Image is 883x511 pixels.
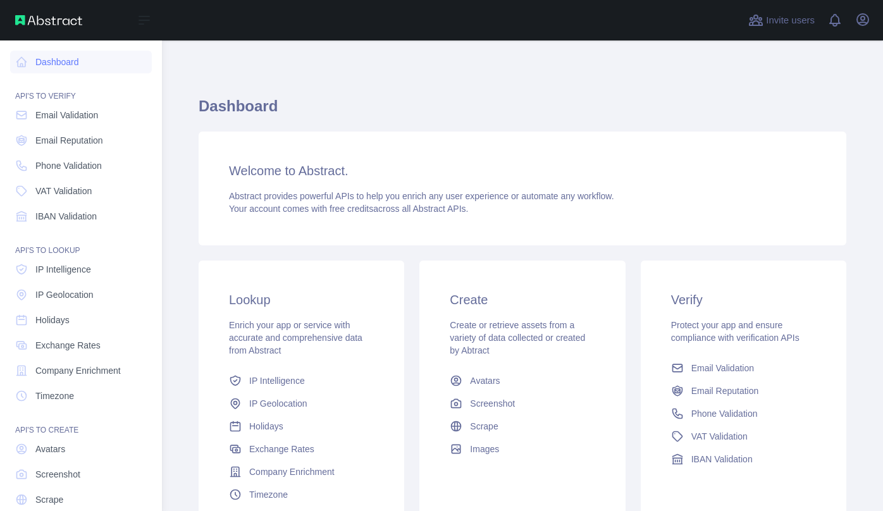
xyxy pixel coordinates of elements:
span: Holidays [35,314,70,326]
h3: Create [450,291,595,309]
span: IP Geolocation [35,288,94,301]
a: Phone Validation [10,154,152,177]
img: Abstract API [15,15,82,25]
span: IP Geolocation [249,397,307,410]
div: API'S TO VERIFY [10,76,152,101]
span: Images [470,443,499,455]
a: Images [445,438,600,460]
a: Email Reputation [666,379,821,402]
span: Scrape [35,493,63,506]
span: IBAN Validation [35,210,97,223]
span: Exchange Rates [249,443,314,455]
a: Holidays [224,415,379,438]
h3: Verify [671,291,816,309]
span: Timezone [35,390,74,402]
a: Timezone [10,385,152,407]
a: Avatars [445,369,600,392]
a: Email Validation [666,357,821,379]
span: IBAN Validation [691,453,753,465]
a: IP Geolocation [10,283,152,306]
div: API'S TO LOOKUP [10,230,152,255]
a: IP Intelligence [224,369,379,392]
a: Dashboard [10,51,152,73]
a: Holidays [10,309,152,331]
span: Scrape [470,420,498,433]
a: IP Geolocation [224,392,379,415]
span: Phone Validation [691,407,758,420]
span: IP Intelligence [249,374,305,387]
span: free credits [330,204,373,214]
a: Email Validation [10,104,152,126]
span: Email Validation [691,362,754,374]
span: Invite users [766,13,815,28]
a: Exchange Rates [224,438,379,460]
span: VAT Validation [691,430,748,443]
a: IP Intelligence [10,258,152,281]
a: Screenshot [10,463,152,486]
a: Screenshot [445,392,600,415]
span: Email Reputation [35,134,103,147]
a: IBAN Validation [10,205,152,228]
a: Phone Validation [666,402,821,425]
span: Screenshot [470,397,515,410]
a: Scrape [445,415,600,438]
a: VAT Validation [10,180,152,202]
a: VAT Validation [666,425,821,448]
span: Create or retrieve assets from a variety of data collected or created by Abtract [450,320,585,355]
div: API'S TO CREATE [10,410,152,435]
span: Avatars [470,374,500,387]
button: Invite users [746,10,817,30]
a: Avatars [10,438,152,460]
span: Enrich your app or service with accurate and comprehensive data from Abstract [229,320,362,355]
a: Scrape [10,488,152,511]
span: Company Enrichment [35,364,121,377]
span: Exchange Rates [35,339,101,352]
a: Timezone [224,483,379,506]
span: Abstract provides powerful APIs to help you enrich any user experience or automate any workflow. [229,191,614,201]
span: Phone Validation [35,159,102,172]
span: Holidays [249,420,283,433]
span: Screenshot [35,468,80,481]
span: Protect your app and ensure compliance with verification APIs [671,320,800,343]
h3: Lookup [229,291,374,309]
span: IP Intelligence [35,263,91,276]
a: Exchange Rates [10,334,152,357]
a: Company Enrichment [10,359,152,382]
span: VAT Validation [35,185,92,197]
span: Avatars [35,443,65,455]
a: Email Reputation [10,129,152,152]
span: Timezone [249,488,288,501]
a: IBAN Validation [666,448,821,471]
a: Company Enrichment [224,460,379,483]
span: Company Enrichment [249,465,335,478]
h3: Welcome to Abstract. [229,162,816,180]
h1: Dashboard [199,96,846,126]
span: Email Validation [35,109,98,121]
span: Email Reputation [691,385,759,397]
span: Your account comes with across all Abstract APIs. [229,204,468,214]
